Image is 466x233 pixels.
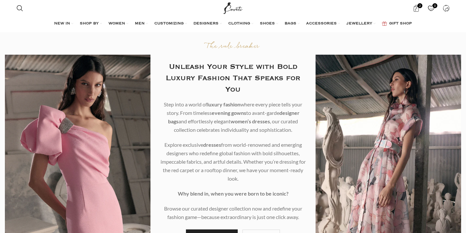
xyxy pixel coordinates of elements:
[260,21,275,26] span: SHOES
[160,204,306,221] p: Browse our curated designer collection now and redefine your fashion game—because extraordinary i...
[432,3,437,8] span: 0
[346,21,372,26] span: JEWELLERY
[389,21,412,26] span: GIFT SHOP
[231,118,270,124] b: women’s dresses
[285,21,296,26] span: BAGS
[54,21,70,26] span: NEW IN
[306,17,340,30] a: ACCESSORIES
[207,101,240,107] b: luxury fashion
[346,17,375,30] a: JEWELLERY
[54,17,73,30] a: NEW IN
[285,17,300,30] a: BAGS
[160,61,306,95] h2: Unleash Your Style with Bold Luxury Fashion That Speaks for You
[228,21,250,26] span: CLOTHING
[228,17,253,30] a: CLOTHING
[306,21,337,26] span: ACCESSORIES
[135,21,145,26] span: MEN
[424,2,438,15] div: My Wishlist
[382,17,412,30] a: GIFT SHOP
[135,17,148,30] a: MEN
[154,21,184,26] span: CUSTOMIZING
[212,110,246,116] b: evening gowns
[222,5,244,10] a: Site logo
[417,3,422,8] span: 2
[193,21,219,26] span: DESIGNERS
[203,142,221,148] b: dresses
[80,21,99,26] span: SHOP BY
[108,21,125,26] span: WOMEN
[260,17,278,30] a: SHOES
[80,17,102,30] a: SHOP BY
[382,21,387,26] img: GiftBag
[409,2,423,15] a: 2
[424,2,438,15] a: 0
[160,42,306,51] p: The rule breaker
[178,190,289,197] strong: Why blend in, when you were born to be iconic?
[108,17,128,30] a: WOMEN
[154,17,187,30] a: CUSTOMIZING
[13,2,26,15] a: Search
[193,17,222,30] a: DESIGNERS
[160,100,306,134] p: Step into a world of where every piece tells your story. From timeless to avant-garde and effortl...
[13,17,453,30] div: Main navigation
[160,141,306,183] p: Explore exclusive from world-renowned and emerging designers who redefine global fashion with bol...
